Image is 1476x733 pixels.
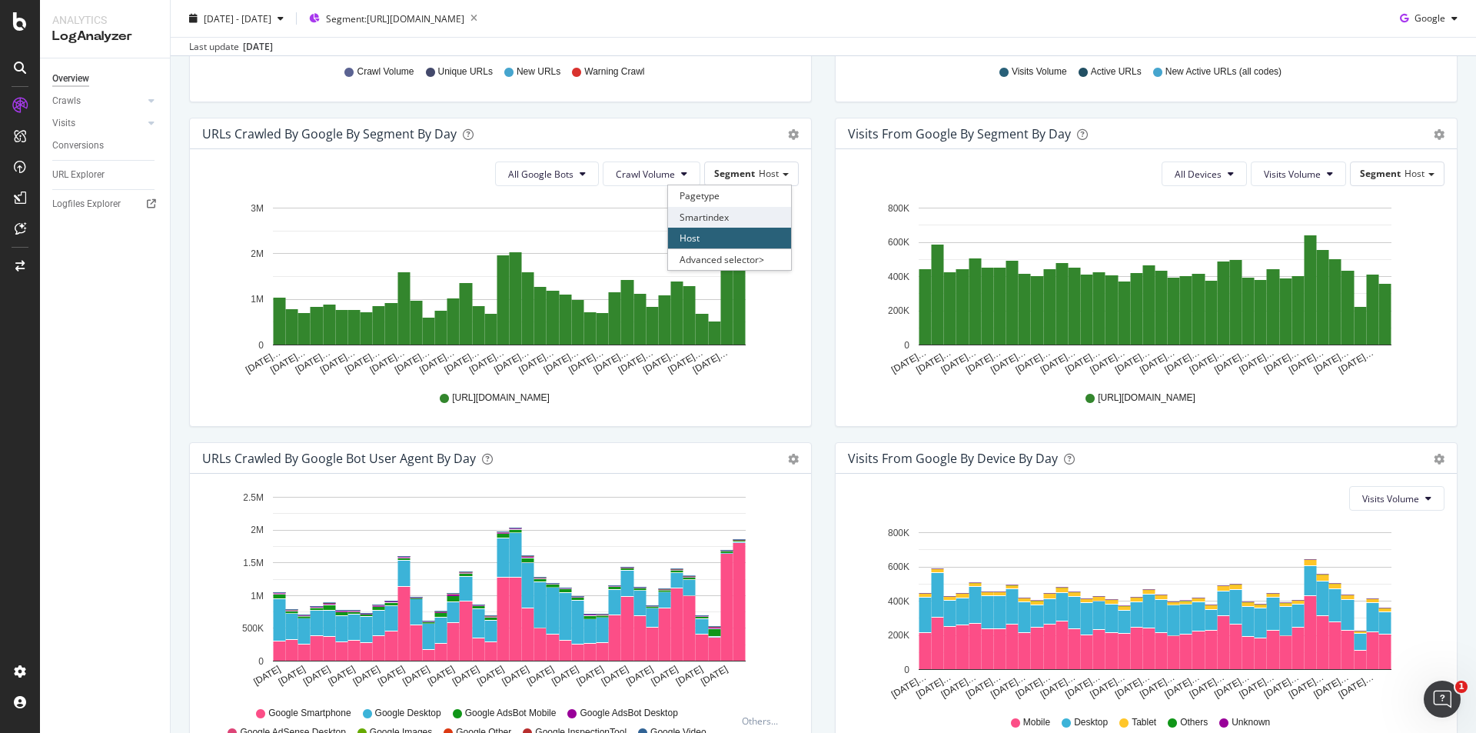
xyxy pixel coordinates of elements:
[1434,129,1444,140] div: gear
[189,40,273,54] div: Last update
[258,340,264,351] text: 0
[251,248,264,259] text: 2M
[351,664,382,688] text: [DATE]
[52,12,158,28] div: Analytics
[1012,65,1067,78] span: Visits Volume
[848,198,1439,377] svg: A chart.
[1091,65,1142,78] span: Active URLs
[699,664,730,688] text: [DATE]
[1414,12,1445,25] span: Google
[1175,168,1222,181] span: All Devices
[495,162,599,186] button: All Google Bots
[888,596,909,607] text: 400K
[575,664,606,688] text: [DATE]
[301,664,332,688] text: [DATE]
[1162,162,1247,186] button: All Devices
[550,664,580,688] text: [DATE]
[616,168,675,181] span: Crawl Volume
[1132,716,1156,729] span: Tablet
[251,591,264,601] text: 1M
[848,126,1071,142] div: Visits from Google By Segment By Day
[888,272,909,282] text: 400K
[888,237,909,248] text: 600K
[668,228,791,248] div: Host
[1360,167,1401,180] span: Segment
[888,528,909,538] text: 800K
[788,129,799,140] div: gear
[1180,716,1208,729] span: Others
[525,664,556,688] text: [DATE]
[242,623,264,634] text: 500K
[624,664,655,688] text: [DATE]
[52,93,81,109] div: Crawls
[326,664,357,688] text: [DATE]
[650,664,680,688] text: [DATE]
[357,65,414,78] span: Crawl Volume
[243,558,264,568] text: 1.5M
[52,115,144,132] a: Visits
[243,492,264,503] text: 2.5M
[1434,454,1444,465] div: gear
[674,664,705,688] text: [DATE]
[848,523,1439,701] svg: A chart.
[251,203,264,214] text: 3M
[848,451,1058,466] div: Visits From Google By Device By Day
[500,664,531,688] text: [DATE]
[376,664,407,688] text: [DATE]
[1394,6,1464,31] button: Google
[251,295,264,305] text: 1M
[52,28,158,45] div: LogAnalyzer
[465,707,557,720] span: Google AdsBot Mobile
[426,664,457,688] text: [DATE]
[202,486,793,700] svg: A chart.
[183,6,290,31] button: [DATE] - [DATE]
[202,198,793,377] div: A chart.
[52,167,159,183] a: URL Explorer
[888,203,909,214] text: 800K
[1232,716,1270,729] span: Unknown
[668,185,791,206] div: Pagetype
[452,391,550,405] span: [URL][DOMAIN_NAME]
[1251,162,1346,186] button: Visits Volume
[204,12,271,25] span: [DATE] - [DATE]
[52,196,159,212] a: Logfiles Explorer
[1264,168,1321,181] span: Visits Volume
[202,451,476,466] div: URLs Crawled by Google bot User Agent By Day
[450,664,481,688] text: [DATE]
[508,168,573,181] span: All Google Bots
[788,454,799,465] div: gear
[1455,681,1468,693] span: 1
[303,6,484,31] button: Segment:[URL][DOMAIN_NAME]
[742,715,785,728] div: Others...
[600,664,630,688] text: [DATE]
[375,707,441,720] span: Google Desktop
[904,340,909,351] text: 0
[52,138,104,154] div: Conversions
[1165,65,1282,78] span: New Active URLs (all codes)
[251,664,282,688] text: [DATE]
[888,561,909,572] text: 600K
[475,664,506,688] text: [DATE]
[1023,716,1050,729] span: Mobile
[1098,391,1195,405] span: [URL][DOMAIN_NAME]
[326,12,464,25] span: Segment: [URL][DOMAIN_NAME]
[1405,167,1424,180] span: Host
[52,71,89,87] div: Overview
[52,138,159,154] a: Conversions
[1074,716,1108,729] span: Desktop
[52,71,159,87] a: Overview
[277,664,307,688] text: [DATE]
[888,630,909,641] text: 200K
[668,248,791,270] div: Advanced selector >
[52,167,105,183] div: URL Explorer
[584,65,644,78] span: Warning Crawl
[1349,486,1444,511] button: Visits Volume
[904,665,909,675] text: 0
[268,707,351,720] span: Google Smartphone
[251,525,264,536] text: 2M
[759,167,779,180] span: Host
[668,207,791,228] div: Smartindex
